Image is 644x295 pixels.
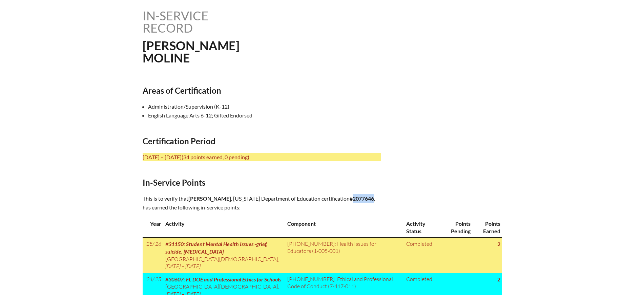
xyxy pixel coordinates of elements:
[143,153,381,162] p: [DATE] – [DATE]
[163,217,285,237] th: Activity
[285,217,403,237] th: Component
[472,217,502,237] th: Points Earned
[163,237,285,273] td: ,
[148,111,387,120] li: English Language Arts 6-12; Gifted Endorsed
[497,276,500,282] strong: 2
[188,195,231,202] span: [PERSON_NAME]
[165,263,201,270] span: [DATE] – [DATE]
[285,237,403,273] td: [PHONE_NUMBER]: Health Issues for Educators (1-005-001)
[182,154,249,160] span: (34 points earned, 0 pending)
[165,256,278,262] span: [GEOGRAPHIC_DATA][DEMOGRAPHIC_DATA]
[440,217,472,237] th: Points Pending
[143,178,381,187] h2: In-Service Points
[143,194,381,212] p: This is to verify that , [US_STATE] Department of Education certification , has earned the follow...
[165,276,281,282] span: #30607: FL DOE and Professional Ethics for Schools
[350,195,374,202] b: #2077646
[143,10,279,34] h1: In-service record
[165,283,278,290] span: [GEOGRAPHIC_DATA][DEMOGRAPHIC_DATA]
[143,39,365,64] h1: [PERSON_NAME] Moline
[143,217,163,237] th: Year
[403,217,440,237] th: Activity Status
[143,136,381,146] h2: Certification Period
[497,241,500,247] strong: 2
[148,102,387,111] li: Administration/Supervision (K-12)
[165,241,268,255] span: #31150: Student Mental Health Issues -grief, suicide, [MEDICAL_DATA]
[403,237,440,273] td: Completed
[143,86,381,95] h2: Areas of Certification
[143,237,163,273] td: '25/'26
